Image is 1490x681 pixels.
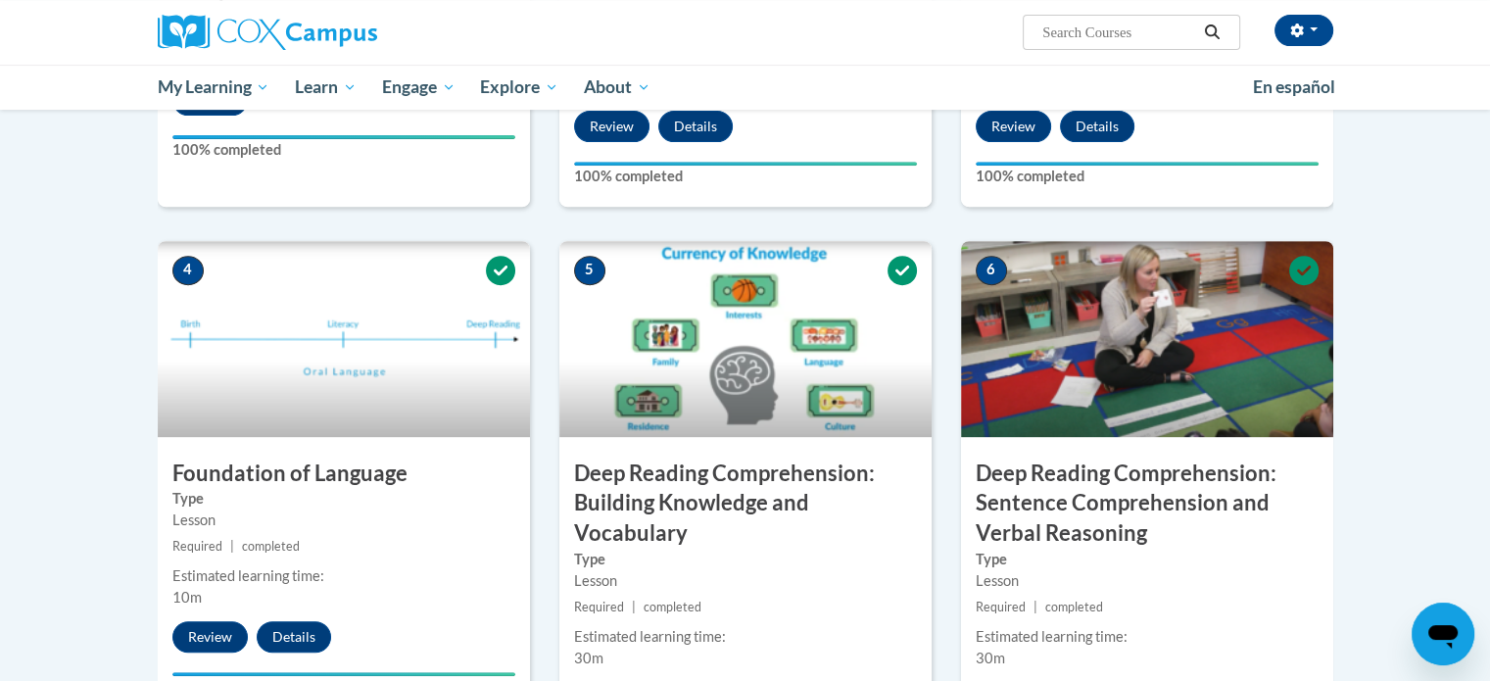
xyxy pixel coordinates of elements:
span: 10m [172,589,202,606]
span: About [584,75,650,99]
label: Type [172,488,515,510]
div: Lesson [976,570,1319,592]
span: | [230,539,234,554]
img: Cox Campus [158,15,377,50]
button: Search [1197,21,1226,44]
button: Review [574,111,649,142]
span: Required [574,600,624,614]
span: completed [644,600,701,614]
label: 100% completed [574,166,917,187]
div: Your progress [172,672,515,676]
span: | [632,600,636,614]
button: Details [1060,111,1134,142]
button: Review [172,621,248,653]
button: Details [257,621,331,653]
span: | [1033,600,1037,614]
span: Required [172,539,222,554]
span: En español [1253,76,1335,97]
span: Explore [480,75,558,99]
a: Explore [467,65,571,110]
div: Estimated learning time: [574,626,917,648]
div: Main menu [128,65,1363,110]
button: Review [976,111,1051,142]
span: My Learning [157,75,269,99]
span: 4 [172,256,204,285]
a: En español [1240,67,1348,108]
button: Account Settings [1274,15,1333,46]
span: 30m [976,650,1005,666]
a: Engage [369,65,468,110]
div: Your progress [172,135,515,139]
iframe: Button to launch messaging window [1412,603,1474,665]
label: Type [574,549,917,570]
div: Your progress [976,162,1319,166]
div: Lesson [172,510,515,531]
span: completed [1045,600,1103,614]
span: Required [976,600,1026,614]
span: 30m [574,650,603,666]
span: Engage [382,75,456,99]
label: 100% completed [172,139,515,161]
h3: Deep Reading Comprehension: Sentence Comprehension and Verbal Reasoning [961,459,1333,549]
label: 100% completed [976,166,1319,187]
div: Estimated learning time: [976,626,1319,648]
div: Estimated learning time: [172,565,515,587]
button: Details [658,111,733,142]
h3: Deep Reading Comprehension: Building Knowledge and Vocabulary [559,459,932,549]
div: Your progress [574,162,917,166]
span: 6 [976,256,1007,285]
span: 5 [574,256,605,285]
img: Course Image [158,241,530,437]
a: Cox Campus [158,15,530,50]
span: completed [242,539,300,554]
input: Search Courses [1040,21,1197,44]
label: Type [976,549,1319,570]
a: My Learning [145,65,283,110]
img: Course Image [961,241,1333,437]
div: Lesson [574,570,917,592]
span: Learn [295,75,357,99]
a: About [571,65,663,110]
a: Learn [282,65,369,110]
h3: Foundation of Language [158,459,530,489]
img: Course Image [559,241,932,437]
